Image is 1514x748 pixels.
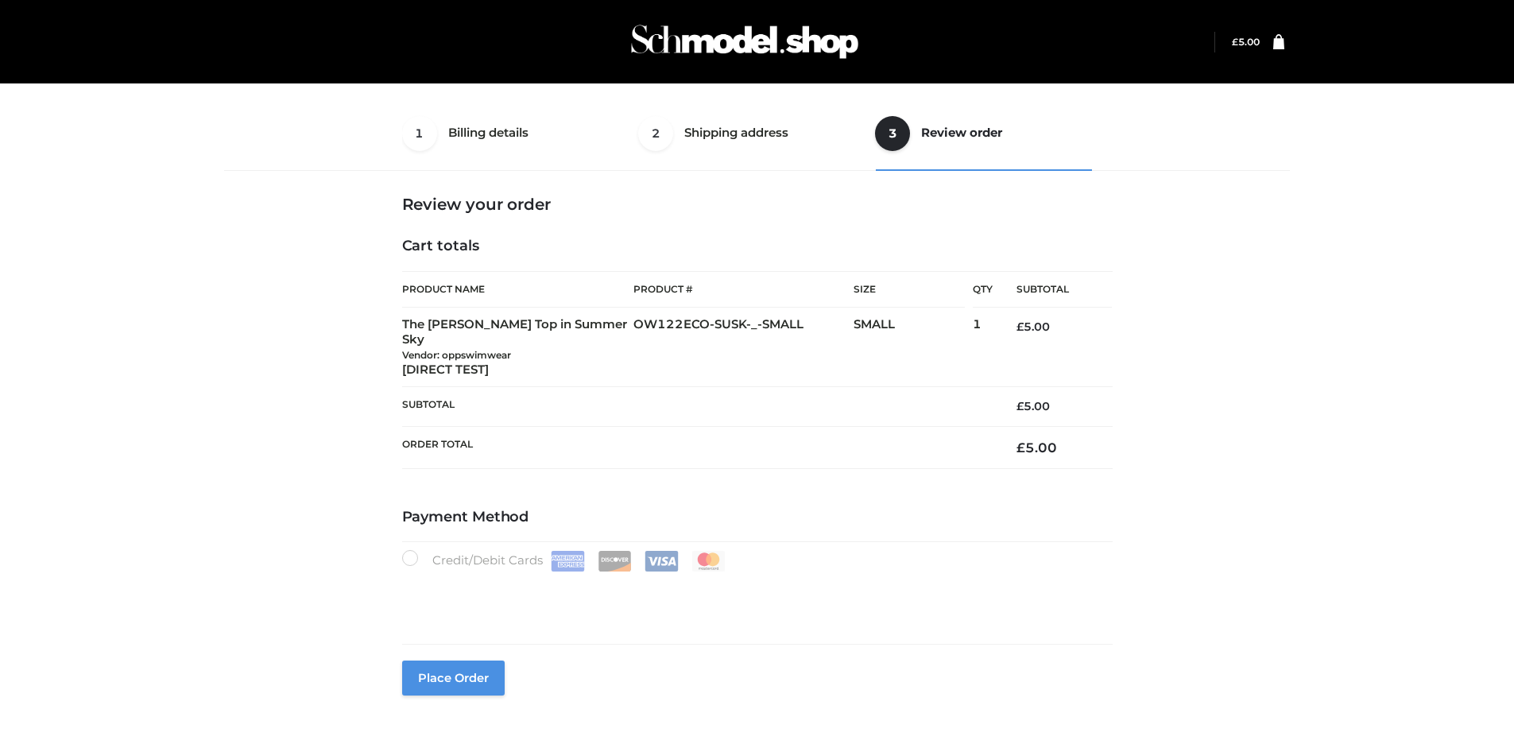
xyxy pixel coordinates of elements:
th: Order Total [402,426,993,468]
span: £ [1232,36,1238,48]
button: Place order [402,661,505,696]
span: £ [1016,320,1024,334]
iframe: Secure payment input frame [399,568,1109,626]
img: Schmodel Admin 964 [625,10,864,73]
td: 1 [973,308,993,387]
th: Product # [633,271,854,308]
a: £5.00 [1232,36,1260,48]
td: OW122ECO-SUSK-_-SMALL [633,308,854,387]
img: Mastercard [691,551,726,572]
td: The [PERSON_NAME] Top in Summer Sky [DIRECT TEST] [402,308,634,387]
bdi: 5.00 [1016,399,1050,413]
img: Discover [598,551,632,572]
th: Subtotal [993,272,1112,308]
img: Visa [645,551,679,572]
bdi: 5.00 [1016,440,1057,455]
img: Amex [551,551,585,572]
th: Product Name [402,271,634,308]
th: Size [854,272,965,308]
th: Qty [973,271,993,308]
bdi: 5.00 [1232,36,1260,48]
h4: Payment Method [402,509,1113,526]
td: SMALL [854,308,973,387]
th: Subtotal [402,387,993,426]
span: £ [1016,440,1025,455]
bdi: 5.00 [1016,320,1050,334]
small: Vendor: oppswimwear [402,349,511,361]
h4: Cart totals [402,238,1113,255]
span: £ [1016,399,1024,413]
h3: Review your order [402,195,1113,214]
label: Credit/Debit Cards [402,550,727,572]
